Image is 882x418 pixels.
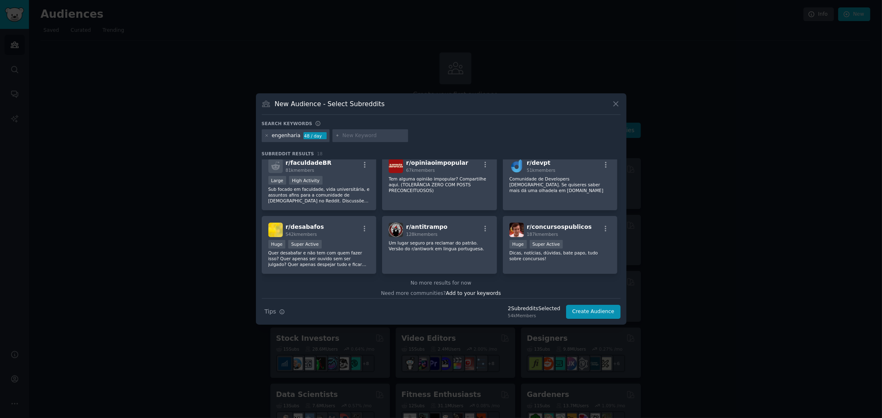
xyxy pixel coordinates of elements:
[275,100,385,108] h3: New Audience - Select Subreddits
[389,223,403,237] img: antitrampo
[509,176,611,193] p: Comunidade de Developers [DEMOGRAPHIC_DATA]. Se quiseres saber mais dá uma olhadela em [DOMAIN_NAME]
[262,287,621,297] div: Need more communities?
[446,290,501,296] span: Add to your keywords
[342,132,405,140] input: New Keyword
[527,168,555,173] span: 51k members
[286,159,332,166] span: r/ faculdadeBR
[268,223,283,237] img: desabafos
[268,186,370,204] p: Sub focado em faculdade, vida universitária, e assuntos afins para a comunidade de [DEMOGRAPHIC_D...
[262,280,621,287] div: No more results for now
[509,223,524,237] img: concursospublicos
[286,232,317,237] span: 542k members
[406,232,437,237] span: 128k members
[262,121,313,126] h3: Search keywords
[289,176,323,185] div: High Activity
[509,159,524,173] img: devpt
[265,307,276,316] span: Tips
[286,223,324,230] span: r/ desabafos
[288,240,322,249] div: Super Active
[527,223,592,230] span: r/ concursospublicos
[527,159,550,166] span: r/ devpt
[509,240,527,249] div: Huge
[566,305,621,319] button: Create Audience
[262,304,288,319] button: Tips
[406,223,447,230] span: r/ antitrampo
[508,313,560,318] div: 54k Members
[272,132,301,140] div: engenharia
[268,240,286,249] div: Huge
[304,132,327,140] div: 48 / day
[406,168,435,173] span: 67k members
[509,250,611,261] p: Dicas, notícias, dúvidas, bate papo, tudo sobre concursos!
[262,151,314,157] span: Subreddit Results
[406,159,468,166] span: r/ opiniaoimpopular
[530,240,563,249] div: Super Active
[508,305,560,313] div: 2 Subreddit s Selected
[317,151,323,156] span: 18
[286,168,314,173] span: 81k members
[268,176,287,185] div: Large
[389,240,490,252] p: Um lugar seguro pra reclamar do patrão. Versão do r/antiwork em lingua portuguesa.
[268,250,370,267] p: Quer desabafar e não tem com quem fazer isso? Quer apenas ser ouvido sem ser julgado? Quer apenas...
[389,176,490,193] p: Tem alguma opinião impopular? Compartilhe aqui. (TOLERÂNCIA ZERO COM POSTS PRECONCEITUOSOS)
[527,232,558,237] span: 187k members
[389,159,403,173] img: opiniaoimpopular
